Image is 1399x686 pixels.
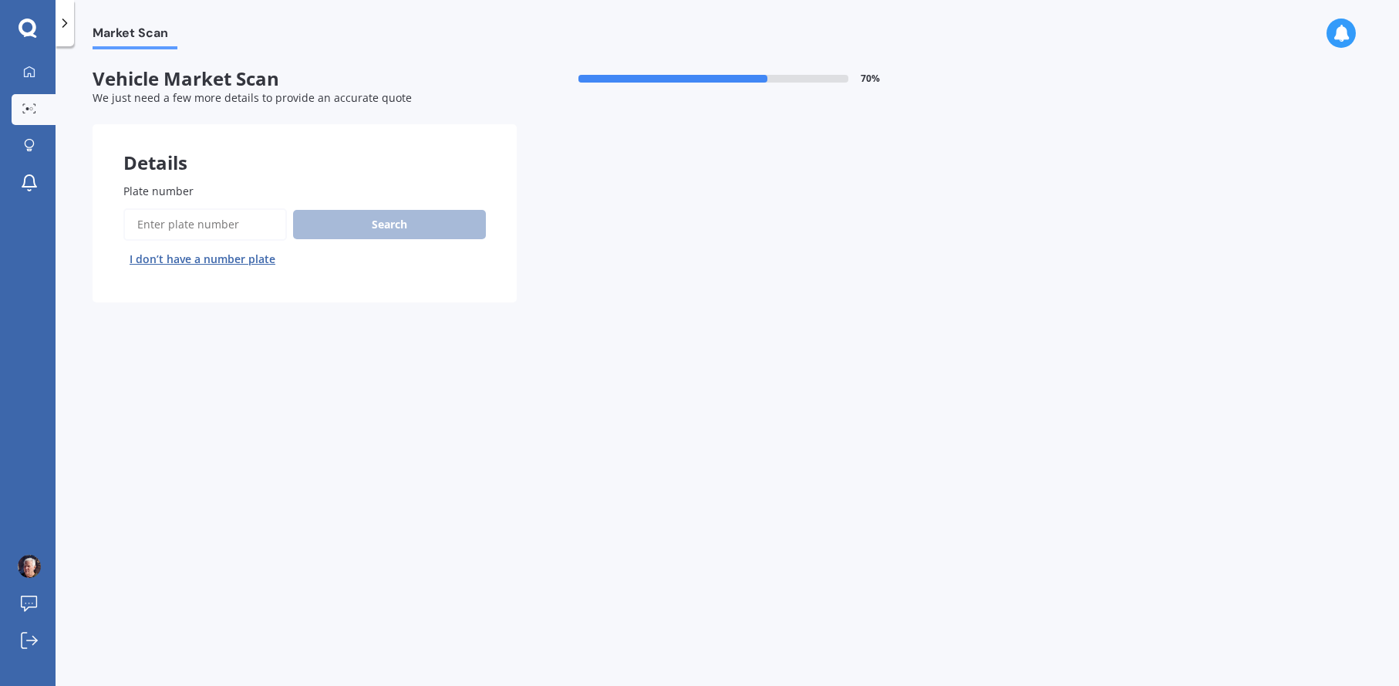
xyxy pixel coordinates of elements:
[93,124,517,171] div: Details
[123,208,287,241] input: Enter plate number
[18,555,41,578] img: ACg8ocJOvc9_P6-qHAI8-ovcI3SrlKTDsqYO2u936dJiCrFCGnGTmjt6=s96-c
[93,68,517,90] span: Vehicle Market Scan
[123,247,281,272] button: I don’t have a number plate
[861,73,880,84] span: 70 %
[93,25,177,46] span: Market Scan
[123,184,194,198] span: Plate number
[93,90,412,105] span: We just need a few more details to provide an accurate quote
